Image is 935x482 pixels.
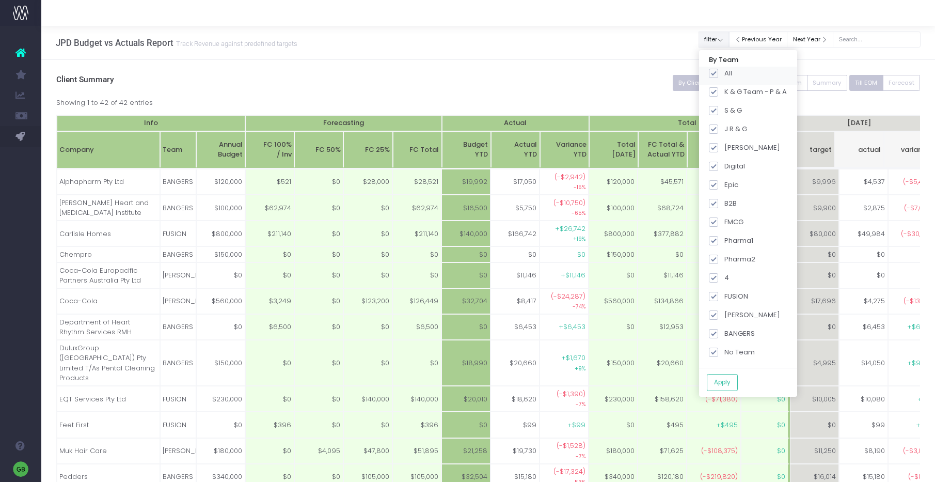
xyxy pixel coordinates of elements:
td: $0 [790,246,839,262]
td: $495 [638,412,687,438]
td: $45,571 [638,169,687,195]
span: $0 [577,250,585,260]
span: (-$30,016) [901,229,934,239]
td: $0 [294,314,343,340]
td: $150,000 [589,340,638,386]
small: Track Revenue against predefined targets [173,38,297,48]
td: $0 [589,314,638,340]
td: $0 [490,246,540,262]
small: -7% [576,399,585,408]
div: By Team [699,53,797,67]
span: (-$834) [908,472,934,482]
td: $180,000 [196,438,245,464]
td: BANGERS [160,246,196,262]
td: $19,730 [490,438,540,464]
td: $0 [196,412,245,438]
td: $0 [343,340,392,386]
label: B2B [709,198,737,209]
div: Showing 1 to 42 of 42 entries [56,95,921,108]
td: $800,000 [196,221,245,246]
td: $6,453 [490,314,540,340]
img: images/default_profile_image.png [13,461,28,477]
td: $4,095 [294,438,343,464]
th: Total [589,115,786,132]
td: $0 [294,262,343,288]
td: $0 [245,438,294,464]
button: Summary [807,75,847,91]
td: $0 [196,262,245,288]
td: $19,992 [441,169,490,195]
th: FC 100%/ Inv: activate to sort column ascending [245,132,294,168]
td: $20,660 [490,340,540,386]
td: $0 [790,412,839,438]
td: $0 [392,340,441,386]
button: Next Year [787,32,833,48]
td: $140,000 [343,386,392,412]
td: FUSION [160,221,196,246]
td: $0 [245,340,294,386]
td: DuluxGroup ([GEOGRAPHIC_DATA]) Pty Limited T/As Pental Cleaning Products [57,340,160,386]
td: $0 [245,246,294,262]
small: -15% [574,182,585,191]
td: BANGERS [160,314,196,340]
th: FC 50%: activate to sort column ascending [294,132,343,168]
td: $28,000 [343,169,392,195]
td: FUSION [160,386,196,412]
label: FMCG [709,217,743,227]
span: actual [858,145,881,155]
td: $6,500 [392,314,441,340]
td: $0 [589,412,638,438]
span: target [810,145,832,155]
td: $211,140 [245,221,294,246]
th: Annual Budget: activate to sort column ascending [196,132,245,168]
span: +$11,146 [561,270,585,281]
td: $11,146 [490,262,540,288]
td: $100,000 [589,195,638,221]
button: By Client by Month [673,75,739,91]
span: $0 [777,446,785,456]
span: +$6,453 [907,322,934,332]
td: $17,050 [490,169,540,195]
td: $126,449 [392,288,441,314]
span: (-$71,380) [705,394,738,405]
small: +19% [573,234,585,243]
td: $8,417 [490,288,540,314]
td: FUSION [160,412,196,438]
span: (-$17,324) [553,467,585,477]
td: $230,000 [589,386,638,412]
td: $100,000 [196,195,245,221]
td: $68,724 [638,195,687,221]
td: $0 [790,262,839,288]
td: $20,660 [638,340,687,386]
td: $180,000 [589,438,638,464]
label: Pharma1 [709,236,753,246]
th: VarianceYTD: activate to sort column ascending [540,132,589,168]
span: +$495 [716,420,738,430]
small: -65% [572,208,585,217]
td: Muk Hair Care [57,438,160,464]
td: $0 [392,262,441,288]
td: [PERSON_NAME] [160,262,196,288]
td: $62,974 [245,195,294,221]
td: $10,080 [839,386,888,412]
th: Jul 25 variancevariance: activate to sort column ascending [884,132,933,168]
span: (-$7,025) [904,203,934,213]
label: 4 [709,273,729,283]
td: $150,000 [589,246,638,262]
td: $120,000 [196,169,245,195]
td: $99 [839,412,888,438]
td: $0 [294,340,343,386]
label: J R & G [709,124,747,134]
div: Small button group [673,75,847,91]
td: BANGERS [160,169,196,195]
td: $14,050 [839,340,888,386]
td: $0 [294,169,343,195]
span: (-$219,820) [700,472,738,482]
td: Chempro [57,246,160,262]
span: variance [901,145,930,155]
td: $0 [343,246,392,262]
td: $11,250 [790,438,839,464]
span: (-$1,390) [557,389,585,399]
span: +$9,055 [907,358,934,368]
td: $150,000 [196,340,245,386]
